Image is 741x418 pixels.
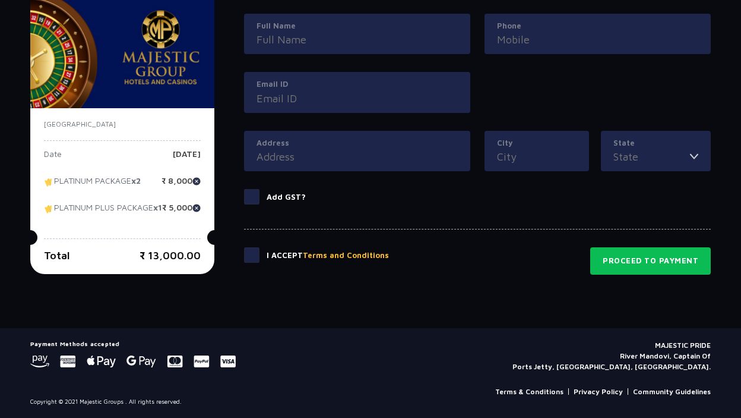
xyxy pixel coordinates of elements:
[613,149,690,165] input: State
[256,20,458,32] label: Full Name
[267,250,389,262] p: I Accept
[256,78,458,90] label: Email ID
[30,340,236,347] h5: Payment Methods accepted
[44,247,70,263] p: Total
[44,150,62,168] p: Date
[30,397,182,406] p: Copyright © 2021 Majestic Groups . All rights reserved.
[256,90,458,106] input: Email ID
[140,247,201,263] p: ₹ 13,000.00
[497,20,698,32] label: Phone
[256,32,458,48] input: Full Name
[574,386,623,397] a: Privacy Policy
[153,202,162,212] strong: x1
[303,250,389,262] button: Terms and Conditions
[44,177,141,194] p: PLATINUM PACKAGE
[690,149,698,165] img: toggler icon
[256,149,458,165] input: Address
[131,175,141,186] strong: x2
[44,203,54,214] img: tikcet
[44,119,201,130] p: [GEOGRAPHIC_DATA]
[590,247,711,275] button: Proceed to Payment
[44,203,162,221] p: PLATINUM PLUS PACKAGE
[161,177,201,194] p: ₹ 8,000
[495,386,563,397] a: Terms & Conditions
[162,203,201,221] p: ₹ 5,000
[497,32,698,48] input: Mobile
[267,191,306,203] p: Add GST?
[256,137,458,149] label: Address
[613,137,698,149] label: State
[173,150,201,168] p: [DATE]
[44,177,54,187] img: tikcet
[497,137,577,149] label: City
[497,149,577,165] input: City
[512,340,711,372] p: MAJESTIC PRIDE River Mandovi, Captain Of Ports Jetty, [GEOGRAPHIC_DATA], [GEOGRAPHIC_DATA].
[633,386,711,397] a: Community Guidelines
